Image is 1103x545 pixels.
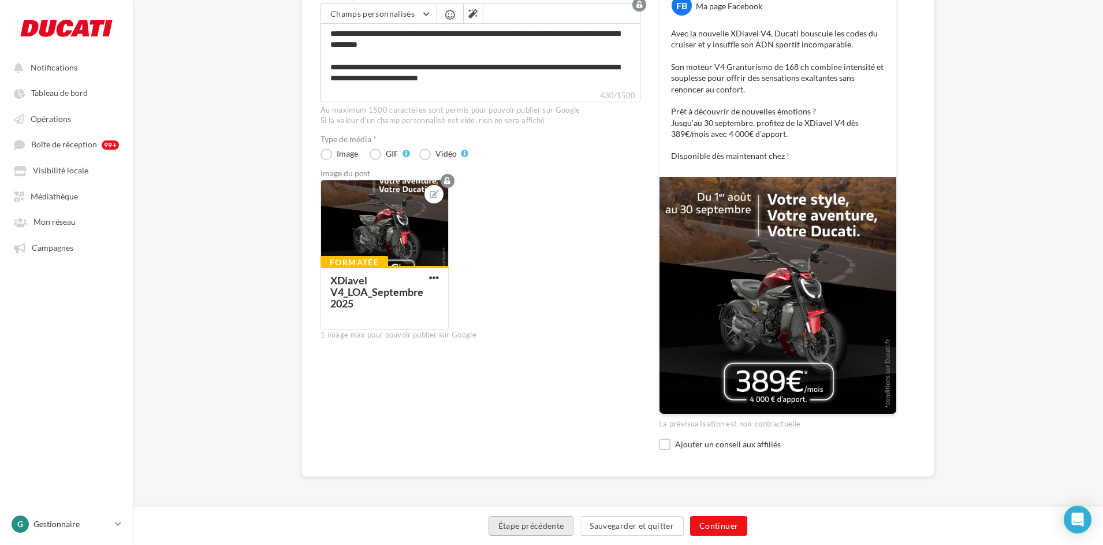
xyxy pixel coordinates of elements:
span: Opérations [31,114,71,124]
p: Gestionnaire [33,518,110,530]
div: Open Intercom Messenger [1064,506,1091,533]
span: Campagnes [32,243,73,253]
span: Médiathèque [31,191,78,201]
a: G Gestionnaire [9,513,124,535]
div: Ma page Facebook [696,1,762,12]
label: 430/1500 [321,90,640,102]
button: Sauvegarder et quitter [580,516,684,536]
div: Si la valeur d'un champ personnalisé est vide, rien ne sera affiché [321,116,640,126]
div: GIF [386,150,398,158]
label: Type de média * [321,135,640,143]
div: La prévisualisation est non-contractuelle [659,414,897,429]
a: Mon réseau [7,211,126,232]
div: 99+ [102,140,119,150]
div: Image [337,150,358,158]
button: Étape précédente [489,516,574,536]
span: Notifications [31,62,77,72]
span: Tableau de bord [31,88,88,98]
div: XDiavel V4_LOA_Septembre 2025 [330,274,423,310]
span: Mon réseau [33,217,76,227]
div: Au maximum 1500 caractères sont permis pour pouvoir publier sur Google [321,105,640,116]
p: Avec la nouvelle XDiavel V4, Ducati bouscule les codes du cruiser et y insuffle son ADN sportif i... [671,28,885,162]
span: Visibilité locale [33,166,88,176]
a: Opérations [7,108,126,129]
span: G [17,518,23,530]
a: Boîte de réception 99+ [7,134,126,155]
button: Champs personnalisés [321,4,436,24]
a: Tableau de bord [7,82,126,103]
span: Boîte de réception [31,140,97,150]
div: Vidéo [435,150,457,158]
div: Formatée [321,256,388,269]
a: Visibilité locale [7,160,126,180]
a: Médiathèque [7,186,126,206]
div: Ajouter un conseil aux affiliés [675,439,897,450]
div: Image du post [321,169,640,177]
button: Continuer [690,516,747,536]
a: Campagnes [7,237,126,258]
div: 1 image max pour pouvoir publier sur Google [321,330,640,340]
button: Notifications [7,57,121,77]
span: Champs personnalisés [330,9,415,18]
